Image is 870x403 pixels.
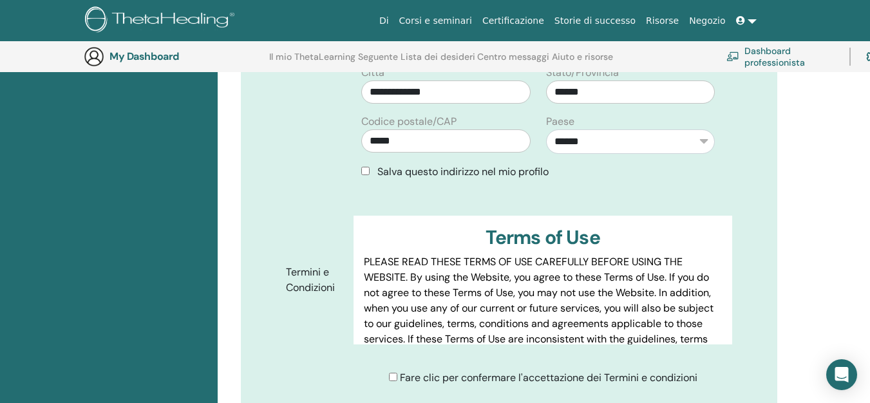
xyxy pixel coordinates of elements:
a: Lista dei desideri [401,52,475,72]
a: Centro messaggi [477,52,549,72]
h3: Terms of Use [364,226,722,249]
a: Storie di successo [549,9,641,33]
p: PLEASE READ THESE TERMS OF USE CAREFULLY BEFORE USING THE WEBSITE. By using the Website, you agre... [364,254,722,378]
a: Risorse [641,9,684,33]
img: chalkboard-teacher.svg [726,52,739,61]
span: Salva questo indirizzo nel mio profilo [377,165,549,178]
span: Fare clic per confermare l'accettazione dei Termini e condizioni [400,371,697,384]
div: Open Intercom Messenger [826,359,857,390]
label: Termini e Condizioni [276,260,354,300]
img: logo.png [85,6,239,35]
a: Certificazione [477,9,549,33]
a: Seguente [358,52,398,72]
a: Dashboard professionista [726,42,834,71]
a: Il mio ThetaLearning [269,52,355,72]
a: Aiuto e risorse [552,52,613,72]
h3: My Dashboard [109,50,238,62]
label: Codice postale/CAP [361,114,457,129]
label: Paese [546,114,574,129]
label: Stato/Provincia [546,65,619,80]
a: Di [374,9,394,33]
a: Negozio [684,9,730,33]
img: generic-user-icon.jpg [84,46,104,67]
label: Città [361,65,384,80]
a: Corsi e seminari [394,9,477,33]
